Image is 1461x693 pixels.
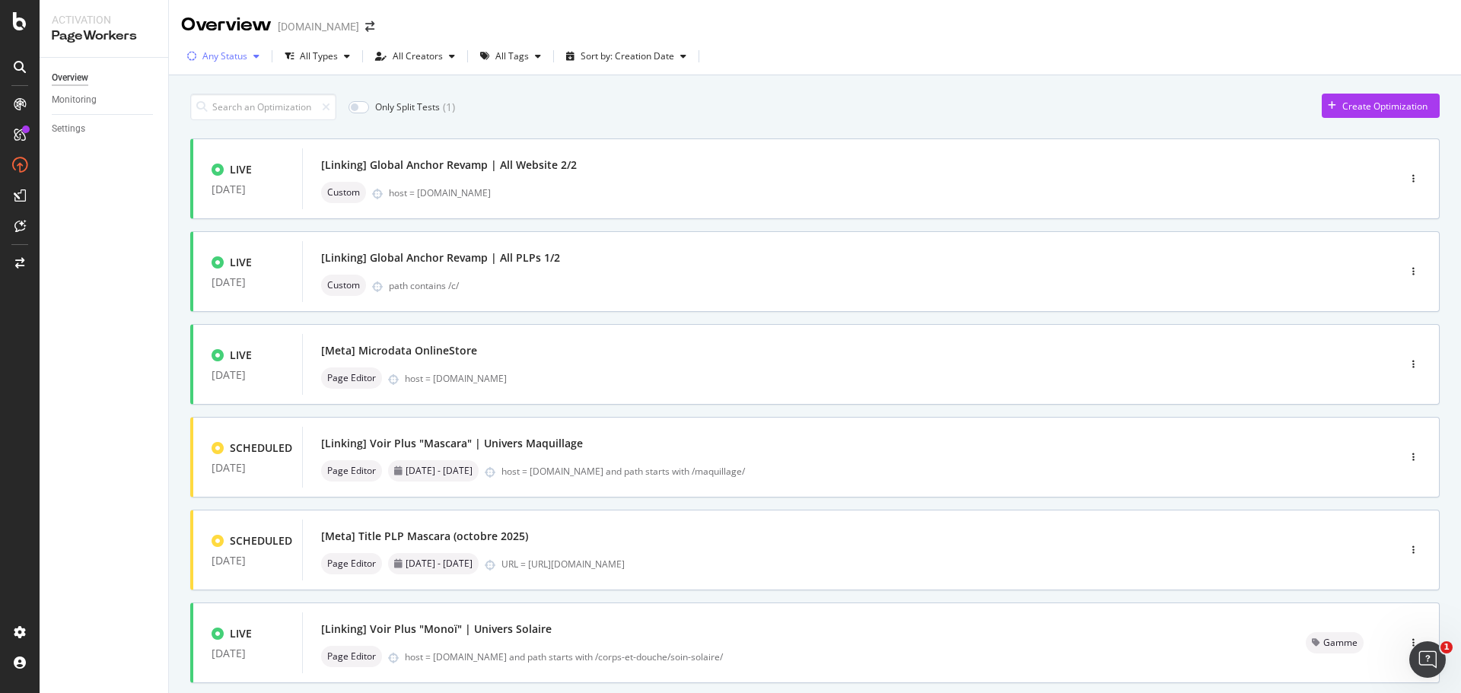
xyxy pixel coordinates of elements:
div: [DATE] [212,276,284,288]
div: [Linking] Voir Plus "Monoï" | Univers Solaire [321,621,552,637]
div: neutral label [321,275,366,296]
div: Settings [52,121,85,137]
div: neutral label [388,553,479,574]
div: LIVE [230,162,252,177]
div: Any Status [202,52,247,61]
div: neutral label [1306,632,1364,653]
span: Custom [327,281,360,290]
div: [Meta] Microdata OnlineStore [321,343,477,358]
div: neutral label [321,460,382,482]
span: Page Editor [327,559,376,568]
div: SCHEDULED [230,440,292,456]
div: [Meta] Title PLP Mascara (octobre 2025) [321,529,528,544]
div: [DOMAIN_NAME] [278,19,359,34]
span: 1 [1440,641,1453,653]
span: [DATE] - [DATE] [406,466,473,475]
div: host = [DOMAIN_NAME] [389,186,1333,199]
a: Overview [52,70,158,86]
div: host = [DOMAIN_NAME] and path starts with /corps-et-douche/soin-solaire/ [405,650,1269,663]
div: LIVE [230,348,252,363]
div: arrow-right-arrow-left [365,21,374,32]
div: neutral label [321,646,382,667]
div: All Tags [495,52,529,61]
div: neutral label [321,367,382,389]
div: LIVE [230,255,252,270]
div: [DATE] [212,555,284,567]
div: neutral label [321,182,366,203]
div: [DATE] [212,462,284,474]
div: Monitoring [52,92,97,108]
button: All Tags [474,44,547,68]
button: Sort by: Creation Date [560,44,692,68]
div: All Creators [393,52,443,61]
div: Activation [52,12,156,27]
div: Create Optimization [1342,100,1428,113]
span: [DATE] - [DATE] [406,559,473,568]
a: Monitoring [52,92,158,108]
button: All Types [279,44,356,68]
div: Only Split Tests [375,100,440,113]
div: ( 1 ) [443,100,455,115]
div: host = [DOMAIN_NAME] [405,372,1333,385]
div: host = [DOMAIN_NAME] and path starts with /maquillage/ [501,465,1333,478]
div: LIVE [230,626,252,641]
button: Any Status [181,44,266,68]
iframe: Intercom live chat [1409,641,1446,678]
div: [Linking] Global Anchor Revamp | All Website 2/2 [321,157,577,173]
input: Search an Optimization [190,94,336,120]
div: PageWorkers [52,27,156,45]
div: URL = [URL][DOMAIN_NAME] [501,558,1333,571]
div: neutral label [321,553,382,574]
span: Page Editor [327,374,376,383]
div: neutral label [388,460,479,482]
div: [DATE] [212,369,284,381]
div: [Linking] Global Anchor Revamp | All PLPs 1/2 [321,250,560,265]
span: Gamme [1323,638,1358,647]
span: Page Editor [327,466,376,475]
button: All Creators [369,44,461,68]
div: Overview [181,12,272,38]
div: Sort by: Creation Date [581,52,674,61]
div: All Types [300,52,338,61]
div: [DATE] [212,183,284,196]
div: [DATE] [212,647,284,660]
span: Custom [327,188,360,197]
a: Settings [52,121,158,137]
div: [Linking] Voir Plus "Mascara" | Univers Maquillage [321,436,583,451]
div: Overview [52,70,88,86]
span: Page Editor [327,652,376,661]
button: Create Optimization [1322,94,1440,118]
div: path contains /c/ [389,279,1333,292]
div: SCHEDULED [230,533,292,548]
